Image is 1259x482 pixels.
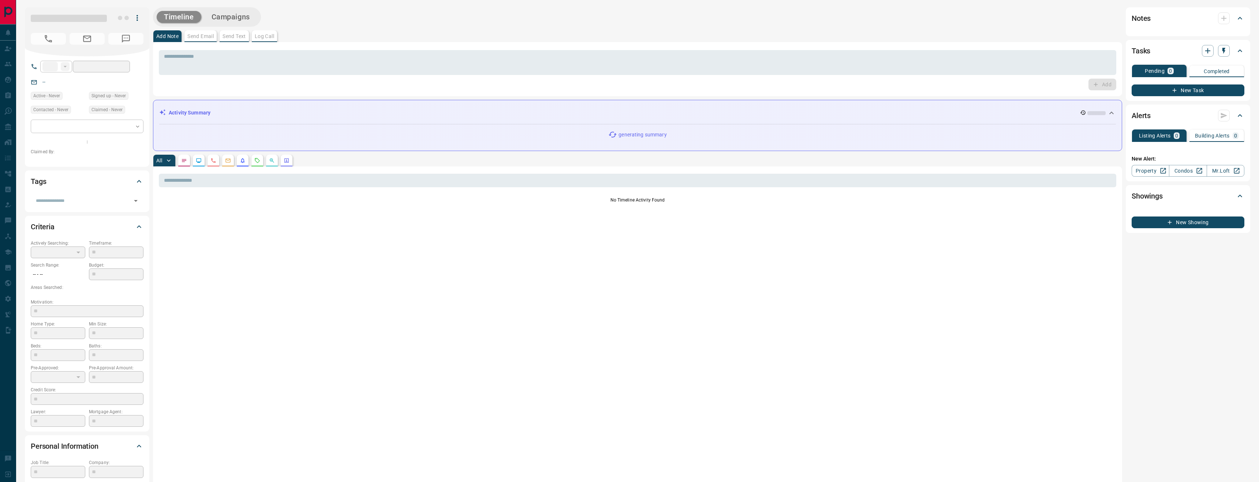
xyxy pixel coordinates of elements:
p: New Alert: [1132,155,1244,163]
svg: Requests [254,158,260,163]
h2: Personal Information [31,440,98,452]
svg: Lead Browsing Activity [196,158,202,163]
a: Mr.Loft [1207,165,1244,177]
p: 0 [1234,133,1237,138]
p: -- - -- [31,268,85,280]
a: -- [42,79,45,85]
p: Completed [1204,69,1230,74]
h2: Tasks [1132,45,1150,57]
button: Campaigns [204,11,257,23]
svg: Opportunities [269,158,275,163]
p: All [156,158,162,163]
button: New Showing [1132,216,1244,228]
a: Condos [1169,165,1207,177]
p: Areas Searched: [31,284,143,291]
p: Baths: [89,343,143,349]
span: Active - Never [33,92,60,99]
div: Tasks [1132,42,1244,60]
svg: Calls [210,158,216,163]
p: Company: [89,459,143,466]
span: Signed up - Never [91,92,126,99]
div: Activity Summary [159,106,1116,120]
h2: Notes [1132,12,1151,24]
svg: Notes [181,158,187,163]
p: Listing Alerts [1139,133,1171,138]
h2: Tags [31,176,46,187]
h2: Criteria [31,221,55,233]
div: Alerts [1132,107,1244,124]
span: No Number [31,33,66,45]
p: Pre-Approval Amount: [89,365,143,371]
p: Credit Score: [31,387,143,393]
button: Open [131,196,141,206]
p: Motivation: [31,299,143,305]
p: Pre-Approved: [31,365,85,371]
svg: Agent Actions [284,158,289,163]
p: Claimed By: [31,148,143,155]
svg: Listing Alerts [240,158,246,163]
p: 0 [1175,133,1178,138]
span: Claimed - Never [91,106,123,113]
p: Min Size: [89,321,143,327]
p: No Timeline Activity Found [159,197,1116,203]
p: Activity Summary [169,109,210,117]
p: Building Alerts [1195,133,1230,138]
h2: Showings [1132,190,1163,202]
span: No Number [108,33,143,45]
div: Showings [1132,187,1244,205]
p: Budget: [89,262,143,268]
p: Search Range: [31,262,85,268]
svg: Emails [225,158,231,163]
div: Notes [1132,10,1244,27]
p: Timeframe: [89,240,143,246]
p: Lawyer: [31,408,85,415]
p: Home Type: [31,321,85,327]
p: Pending [1145,68,1165,74]
button: Timeline [157,11,201,23]
p: Beds: [31,343,85,349]
a: Property [1132,165,1169,177]
p: 0 [1169,68,1172,74]
p: Actively Searching: [31,240,85,246]
span: No Email [70,33,105,45]
span: Contacted - Never [33,106,68,113]
button: New Task [1132,84,1244,96]
h2: Alerts [1132,110,1151,121]
p: Job Title: [31,459,85,466]
div: Criteria [31,218,143,236]
div: Tags [31,173,143,190]
p: Mortgage Agent: [89,408,143,415]
p: generating summary [619,131,666,139]
p: Add Note [156,34,179,39]
div: Personal Information [31,437,143,455]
